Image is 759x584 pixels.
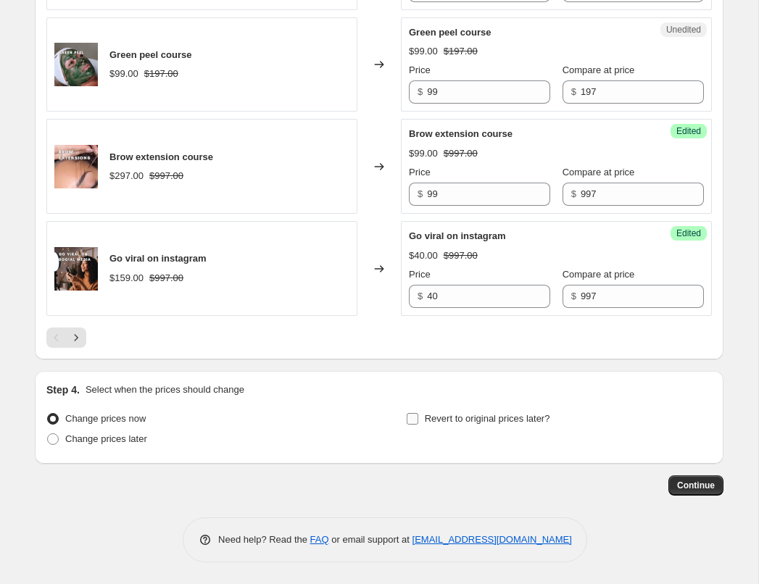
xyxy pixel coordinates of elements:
[109,49,191,60] span: Green peel course
[54,43,98,86] img: shopify_of_Online_courses_9_80x.png
[412,534,572,545] a: [EMAIL_ADDRESS][DOMAIN_NAME]
[109,253,207,264] span: Go viral on instagram
[149,169,183,183] strike: $997.00
[418,86,423,97] span: $
[425,413,550,424] span: Revert to original prices later?
[571,291,576,301] span: $
[409,146,438,161] div: $99.00
[65,413,146,424] span: Change prices now
[409,167,431,178] span: Price
[409,27,491,38] span: Green peel course
[86,383,244,397] p: Select when the prices should change
[329,534,412,545] span: or email support at
[409,64,431,75] span: Price
[418,291,423,301] span: $
[666,24,701,36] span: Unedited
[409,269,431,280] span: Price
[218,534,310,545] span: Need help? Read the
[409,230,506,241] span: Go viral on instagram
[444,249,478,263] strike: $997.00
[676,228,701,239] span: Edited
[109,151,213,162] span: Brow extension course
[109,271,144,285] div: $159.00
[418,188,423,199] span: $
[46,383,80,397] h2: Step 4.
[149,271,183,285] strike: $997.00
[109,67,138,81] div: $99.00
[676,125,701,137] span: Edited
[310,534,329,545] a: FAQ
[144,67,178,81] strike: $197.00
[46,328,86,348] nav: Pagination
[677,480,715,491] span: Continue
[65,433,147,444] span: Change prices later
[409,249,438,263] div: $40.00
[409,44,438,59] div: $99.00
[571,86,576,97] span: $
[444,146,478,161] strike: $997.00
[563,167,635,178] span: Compare at price
[409,128,513,139] span: Brow extension course
[563,269,635,280] span: Compare at price
[571,188,576,199] span: $
[54,145,98,188] img: shopify_of_Online_courses_4_80x.png
[563,64,635,75] span: Compare at price
[668,475,723,496] button: Continue
[109,169,144,183] div: $297.00
[66,328,86,348] button: Next
[444,44,478,59] strike: $197.00
[54,247,98,291] img: shopify_of_Online_courses_7_80x.png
